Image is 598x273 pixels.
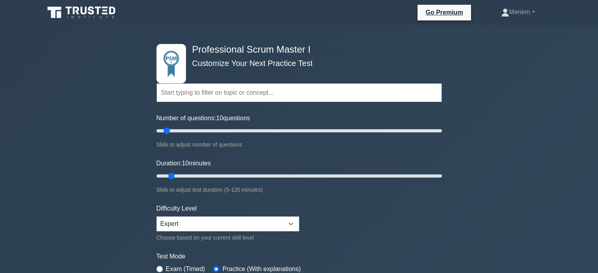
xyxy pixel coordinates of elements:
label: Difficulty Level [156,204,197,213]
div: Slide to adjust number of questions [156,140,442,149]
h4: Professional Scrum Master I [189,44,403,55]
span: 10 [182,160,189,167]
div: Choose based on your current skill level [156,233,299,242]
div: Slide to adjust test duration (5-120 minutes) [156,185,442,194]
label: Test Mode [156,252,442,261]
span: 10 [216,115,223,121]
a: Go Premium [421,7,467,17]
label: Duration: minutes [156,159,211,168]
label: Number of questions: questions [156,114,250,123]
a: Meriem [482,4,554,20]
input: Start typing to filter on topic or concept... [156,83,442,102]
